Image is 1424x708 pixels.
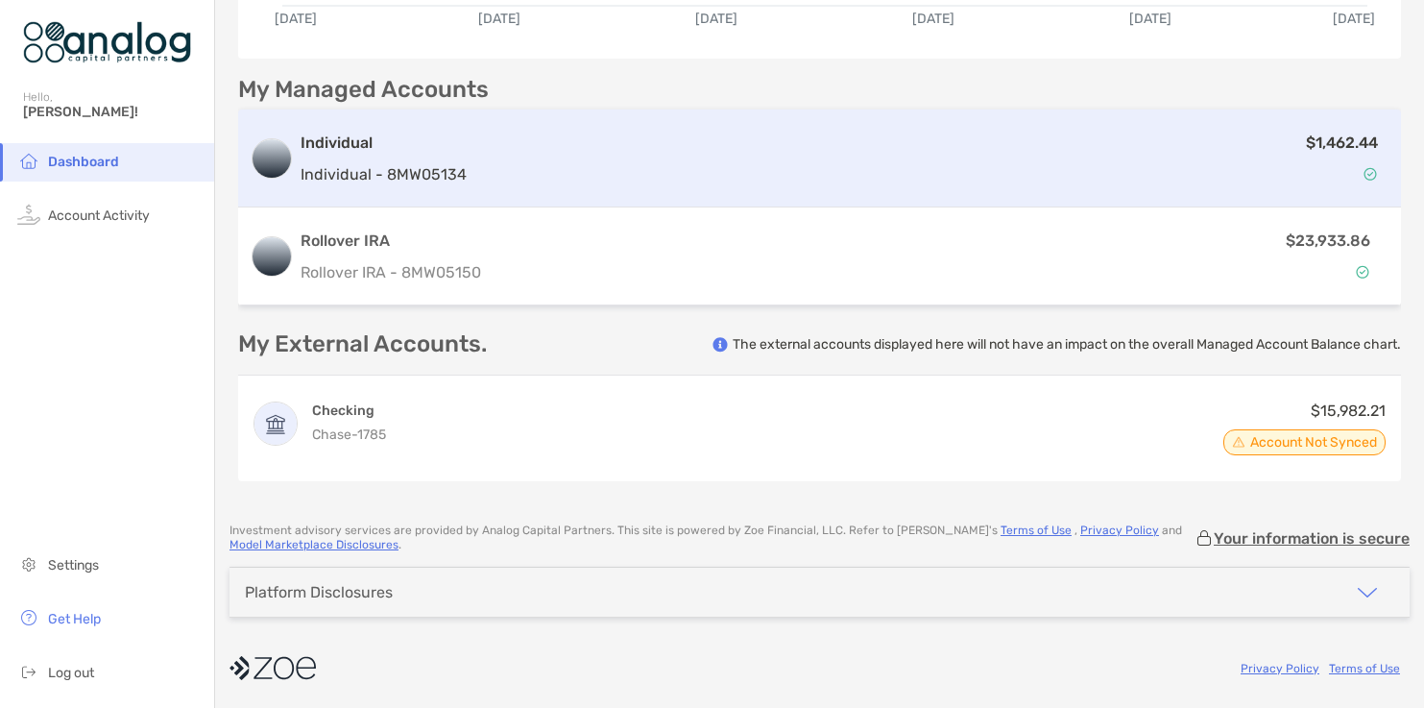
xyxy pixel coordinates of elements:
a: Terms of Use [1329,662,1400,675]
text: [DATE] [912,11,954,27]
span: Chase - [312,427,357,443]
p: My Managed Accounts [238,78,489,102]
img: logout icon [17,660,40,683]
p: Individual - 8MW05134 [301,162,467,186]
a: Terms of Use [1001,524,1072,537]
img: logo account [253,237,291,276]
span: Get Help [48,611,101,627]
p: Your information is secure [1214,529,1410,548]
a: Privacy Policy [1080,524,1159,537]
img: Zoe Logo [23,8,191,77]
span: Dashboard [48,154,119,170]
text: [DATE] [478,11,520,27]
img: settings icon [17,552,40,575]
p: My External Accounts. [238,332,487,356]
h3: Rollover IRA [301,230,1009,253]
p: Rollover IRA - 8MW05150 [301,260,1009,284]
span: Account Activity [48,208,150,224]
h4: Checking [312,402,386,420]
img: get-help icon [17,606,40,629]
span: Settings [48,557,99,574]
img: info [712,337,728,353]
img: Account Status icon [1232,435,1245,449]
span: $15,982.21 [1311,402,1386,420]
img: activity icon [17,203,40,226]
h3: Individual [301,132,467,155]
p: $1,462.44 [1306,131,1378,155]
span: Log out [48,665,94,681]
a: Model Marketplace Disclosures [229,538,398,551]
p: The external accounts displayed here will not have an impact on the overall Managed Account Balan... [733,335,1401,354]
img: Account Status icon [1364,167,1377,181]
img: Account Status icon [1356,265,1369,279]
img: company logo [229,647,316,690]
div: Platform Disclosures [245,583,393,601]
text: [DATE] [1129,11,1171,27]
text: [DATE] [275,11,317,27]
p: $23,933.86 [1286,229,1370,253]
span: Account Not Synced [1250,438,1377,448]
img: TOTAL CHECKING [254,403,297,445]
a: Privacy Policy [1241,662,1319,675]
span: 1785 [357,427,386,443]
img: icon arrow [1356,581,1379,604]
img: logo account [253,139,291,178]
text: [DATE] [1333,11,1375,27]
text: [DATE] [695,11,737,27]
span: [PERSON_NAME]! [23,104,203,120]
img: household icon [17,149,40,172]
p: Investment advisory services are provided by Analog Capital Partners . This site is powered by Zo... [229,524,1195,552]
